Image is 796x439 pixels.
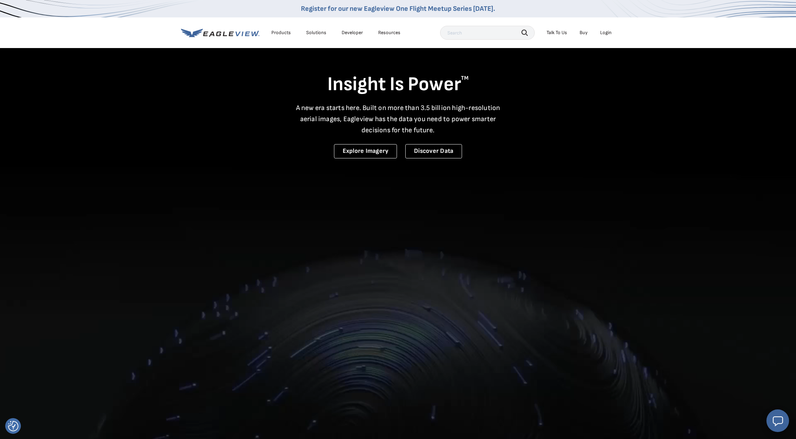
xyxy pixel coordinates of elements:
p: A new era starts here. Built on more than 3.5 billion high-resolution aerial images, Eagleview ha... [292,102,504,136]
input: Search [440,26,535,40]
a: Buy [580,30,588,36]
img: Revisit consent button [8,421,18,431]
div: Products [271,30,291,36]
a: Developer [342,30,363,36]
sup: TM [461,75,469,81]
button: Consent Preferences [8,421,18,431]
h1: Insight Is Power [181,72,615,97]
a: Discover Data [405,144,462,158]
a: Explore Imagery [334,144,397,158]
div: Talk To Us [547,30,567,36]
div: Resources [378,30,400,36]
button: Open chat window [766,409,789,432]
div: Solutions [306,30,326,36]
div: Login [600,30,612,36]
a: Register for our new Eagleview One Flight Meetup Series [DATE]. [301,5,495,13]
